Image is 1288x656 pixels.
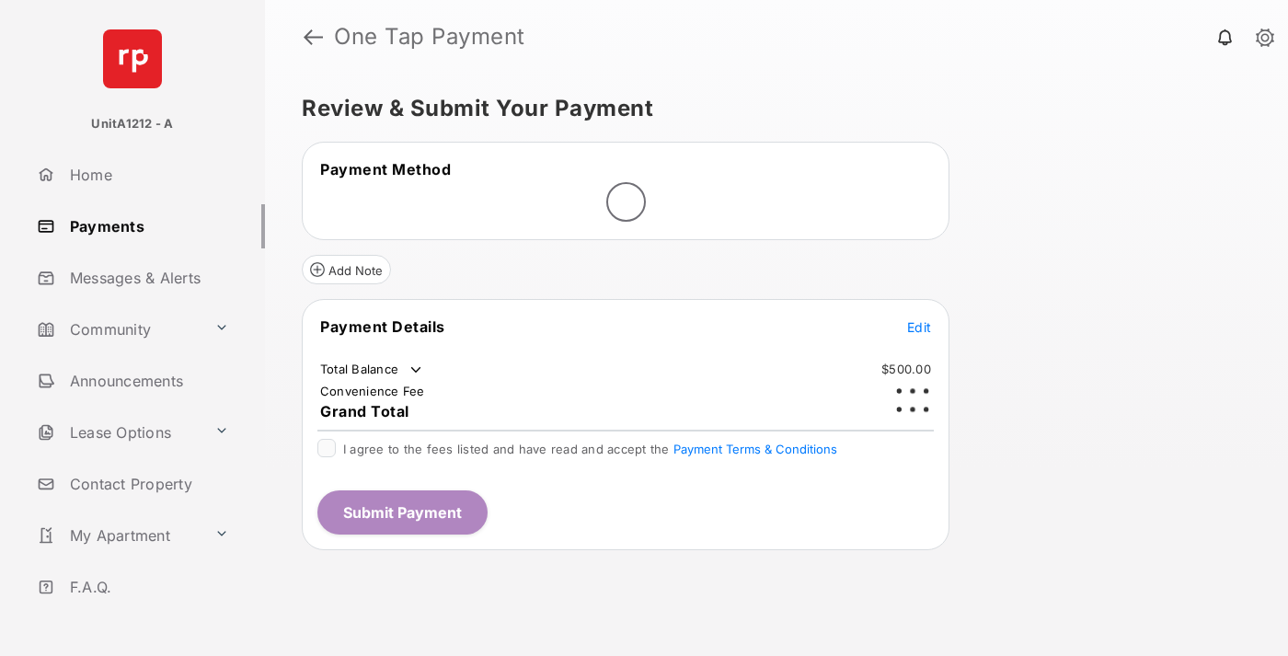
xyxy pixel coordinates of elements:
[91,115,173,133] p: UnitA1212 - A
[103,29,162,88] img: svg+xml;base64,PHN2ZyB4bWxucz0iaHR0cDovL3d3dy53My5vcmcvMjAwMC9zdmciIHdpZHRoPSI2NCIgaGVpZ2h0PSI2NC...
[29,153,265,197] a: Home
[320,402,409,420] span: Grand Total
[343,442,837,456] span: I agree to the fees listed and have read and accept the
[907,319,931,335] span: Edit
[319,383,426,399] td: Convenience Fee
[29,256,265,300] a: Messages & Alerts
[29,204,265,248] a: Payments
[317,490,488,535] button: Submit Payment
[29,307,207,351] a: Community
[29,410,207,455] a: Lease Options
[29,462,265,506] a: Contact Property
[29,565,265,609] a: F.A.Q.
[29,513,207,558] a: My Apartment
[673,442,837,456] button: I agree to the fees listed and have read and accept the
[880,361,932,377] td: $500.00
[29,359,265,403] a: Announcements
[302,98,1236,120] h5: Review & Submit Your Payment
[907,317,931,336] button: Edit
[334,26,525,48] strong: One Tap Payment
[302,255,391,284] button: Add Note
[319,361,425,379] td: Total Balance
[320,160,451,178] span: Payment Method
[320,317,445,336] span: Payment Details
